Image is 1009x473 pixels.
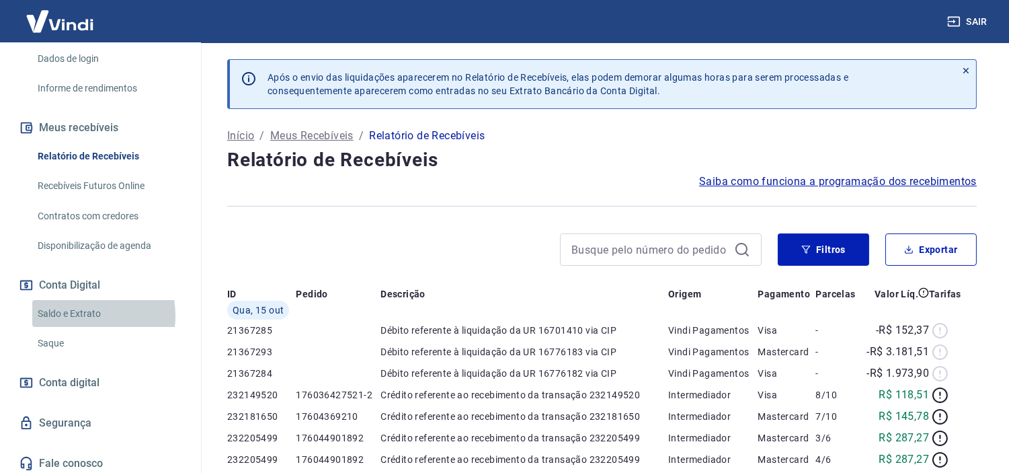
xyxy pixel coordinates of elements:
[296,287,327,301] p: Pedido
[227,287,237,301] p: ID
[32,232,185,260] a: Disponibilização de agenda
[32,143,185,170] a: Relatório de Recebíveis
[16,368,185,398] a: Conta digital
[16,270,185,300] button: Conta Digital
[32,45,185,73] a: Dados de login
[227,453,296,466] p: 232205499
[816,367,860,380] p: -
[668,453,758,466] p: Intermediador
[758,388,816,402] p: Visa
[879,408,929,425] p: R$ 145,78
[816,410,860,423] p: 7/10
[668,287,701,301] p: Origem
[778,233,869,266] button: Filtros
[227,410,296,423] p: 232181650
[816,287,856,301] p: Parcelas
[268,71,848,98] p: Após o envio das liquidações aparecerem no Relatório de Recebíveis, elas podem demorar algumas ho...
[816,388,860,402] p: 8/10
[32,203,185,230] a: Contratos com credores
[32,172,185,200] a: Recebíveis Futuros Online
[816,345,860,359] p: -
[668,367,758,380] p: Vindi Pagamentos
[359,128,364,144] p: /
[16,113,185,143] button: Meus recebíveis
[758,367,816,380] p: Visa
[879,451,929,468] p: R$ 287,27
[32,330,185,357] a: Saque
[380,410,668,423] p: Crédito referente ao recebimento da transação 232181650
[39,373,99,392] span: Conta digital
[259,128,264,144] p: /
[816,431,860,445] p: 3/6
[816,324,860,337] p: -
[879,387,929,403] p: R$ 118,51
[270,128,354,144] a: Meus Recebíveis
[668,324,758,337] p: Vindi Pagamentos
[876,322,929,338] p: -R$ 152,37
[699,174,977,190] a: Saiba como funciona a programação dos recebimentos
[885,233,977,266] button: Exportar
[758,287,811,301] p: Pagamento
[380,388,668,402] p: Crédito referente ao recebimento da transação 232149520
[571,240,729,260] input: Busque pelo número do pedido
[866,344,929,360] p: -R$ 3.181,51
[227,128,254,144] a: Início
[16,1,104,42] img: Vindi
[32,300,185,328] a: Saldo e Extrato
[758,431,816,445] p: Mastercard
[668,388,758,402] p: Intermediador
[758,345,816,359] p: Mastercard
[380,287,426,301] p: Descrição
[866,365,929,381] p: -R$ 1.973,90
[758,453,816,466] p: Mastercard
[227,367,296,380] p: 21367284
[227,324,296,337] p: 21367285
[758,324,816,337] p: Visa
[296,388,380,402] p: 176036427521-2
[929,287,961,301] p: Tarifas
[879,430,929,446] p: R$ 287,27
[369,128,485,144] p: Relatório de Recebíveis
[296,410,380,423] p: 17604369210
[296,431,380,445] p: 176044901892
[227,147,977,174] h4: Relatório de Recebíveis
[380,324,668,337] p: Débito referente à liquidação da UR 16701410 via CIP
[668,410,758,423] p: Intermediador
[296,453,380,466] p: 176044901892
[944,9,993,34] button: Sair
[32,75,185,102] a: Informe de rendimentos
[668,345,758,359] p: Vindi Pagamentos
[16,408,185,438] a: Segurança
[816,453,860,466] p: 4/6
[233,303,284,317] span: Qua, 15 out
[758,410,816,423] p: Mastercard
[380,345,668,359] p: Débito referente à liquidação da UR 16776183 via CIP
[380,453,668,466] p: Crédito referente ao recebimento da transação 232205499
[668,431,758,445] p: Intermediador
[227,345,296,359] p: 21367293
[227,388,296,402] p: 232149520
[227,431,296,445] p: 232205499
[380,431,668,445] p: Crédito referente ao recebimento da transação 232205499
[380,367,668,380] p: Débito referente à liquidação da UR 16776182 via CIP
[875,287,918,301] p: Valor Líq.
